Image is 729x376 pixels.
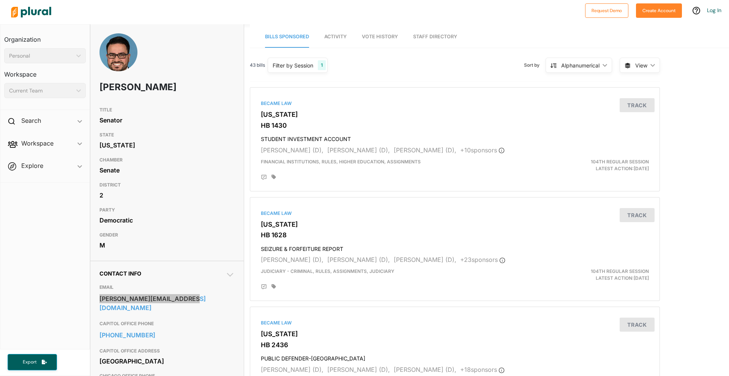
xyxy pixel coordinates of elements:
div: Became Law [261,100,649,107]
h3: CAPITOL OFFICE ADDRESS [99,346,235,356]
h4: SEIZURE & FORFEITURE REPORT [261,242,649,252]
a: Vote History [362,26,398,48]
div: Became Law [261,320,649,326]
h3: HB 1430 [261,122,649,129]
h3: STATE [99,130,235,139]
h3: [US_STATE] [261,330,649,338]
span: View [635,61,647,69]
span: [PERSON_NAME] (D), [261,146,323,154]
h4: STUDENT INVESTMENT ACCOUNT [261,132,649,143]
h3: HB 2436 [261,341,649,349]
span: 43 bills [250,62,265,69]
h3: Workspace [4,63,86,80]
h2: Search [21,116,41,125]
a: Activity [324,26,347,48]
span: [PERSON_NAME] (D), [327,146,390,154]
h3: DISTRICT [99,180,235,190]
span: Judiciary - Criminal, Rules, Assignments, Judiciary [261,268,394,274]
div: Alphanumerical [561,61,600,69]
span: [PERSON_NAME] (D), [394,256,456,263]
span: Export [17,359,42,365]
button: Request Demo [585,3,628,18]
h1: [PERSON_NAME] [99,76,180,99]
div: Senator [99,114,235,126]
span: + 10 sponsor s [460,146,505,154]
span: [PERSON_NAME] (D), [327,366,390,373]
div: Add tags [271,284,276,289]
a: Create Account [636,6,682,14]
div: M [99,240,235,251]
div: [GEOGRAPHIC_DATA] [99,356,235,367]
div: Add Position Statement [261,284,267,290]
span: 104th Regular Session [591,268,649,274]
span: Contact Info [99,270,141,277]
div: Personal [9,52,73,60]
a: [PERSON_NAME][EMAIL_ADDRESS][DOMAIN_NAME] [99,293,235,313]
div: 2 [99,190,235,201]
div: 1 [318,60,326,70]
button: Export [8,354,57,370]
div: Democratic [99,215,235,226]
span: Bills Sponsored [265,34,309,39]
h3: [US_STATE] [261,111,649,118]
span: Financial Institutions, Rules, Higher Education, Assignments [261,159,421,164]
span: 104th Regular Session [591,159,649,164]
button: Create Account [636,3,682,18]
span: Vote History [362,34,398,39]
div: Current Team [9,87,73,95]
h4: PUBLIC DEFENDER-[GEOGRAPHIC_DATA] [261,352,649,362]
span: [PERSON_NAME] (D), [261,366,323,373]
span: [PERSON_NAME] (D), [261,256,323,263]
span: Sort by [524,62,546,69]
h3: GENDER [99,230,235,240]
div: Filter by Session [273,61,313,69]
div: Became Law [261,210,649,217]
img: Headshot of Omar Aquino [99,33,137,90]
h3: [US_STATE] [261,221,649,228]
a: Staff Directory [413,26,457,48]
a: Bills Sponsored [265,26,309,48]
div: [US_STATE] [99,139,235,151]
h3: EMAIL [99,283,235,292]
span: + 18 sponsor s [460,366,505,373]
div: Add tags [271,174,276,180]
h3: PARTY [99,205,235,215]
div: Senate [99,164,235,176]
h3: HB 1628 [261,231,649,239]
span: [PERSON_NAME] (D), [394,146,456,154]
h3: Organization [4,28,86,45]
div: Add Position Statement [261,174,267,180]
button: Track [620,208,655,222]
div: Latest Action: [DATE] [521,268,655,282]
span: + 23 sponsor s [460,256,505,263]
h3: CHAMBER [99,155,235,164]
span: [PERSON_NAME] (D), [327,256,390,263]
button: Track [620,98,655,112]
button: Track [620,318,655,332]
a: [PHONE_NUMBER] [99,329,235,341]
a: Log In [707,7,721,14]
a: Request Demo [585,6,628,14]
span: Activity [324,34,347,39]
div: Latest Action: [DATE] [521,158,655,172]
span: [PERSON_NAME] (D), [394,366,456,373]
h3: TITLE [99,105,235,114]
h3: CAPITOL OFFICE PHONE [99,319,235,328]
